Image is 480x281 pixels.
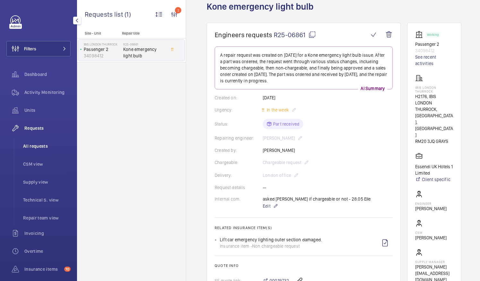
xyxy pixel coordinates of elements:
h1: Kone emergency light bulb [207,1,317,23]
p: [PERSON_NAME] [415,235,447,241]
p: Passenger 2 [415,41,453,47]
p: AI Summary [358,85,387,92]
p: 34098412 [84,53,121,59]
a: Client specific [415,176,453,183]
p: IBIS LONDON THURROCK [84,42,121,46]
p: Supply manager [415,260,453,264]
p: Passenger 2 [84,46,121,53]
span: Engineers requests [215,31,272,39]
p: Engineer [415,202,447,205]
span: Repair team view [23,215,71,221]
p: IBIS LONDON THURROCK [415,86,453,93]
span: Overtime [24,248,71,254]
span: Requests list [85,10,124,18]
h2: R25-06861 [123,42,166,46]
span: 10 [64,267,71,272]
span: Non chargeable request [252,243,300,249]
span: Units [24,107,71,113]
button: Filters [6,41,71,56]
p: Working [427,34,439,36]
span: Requests [24,125,71,131]
p: H2176, IBIS LONDON THURROCK, [GEOGRAPHIC_DATA], [GEOGRAPHIC_DATA] [415,93,453,138]
p: [PERSON_NAME] [415,205,447,212]
p: 34098412 [415,47,453,54]
span: Filters [24,45,36,52]
p: A repair request was created on [DATE] for a Kone emergency light bulb issue. After a part was or... [220,52,387,84]
span: Insurance item - [220,243,252,249]
span: Kone emergency light bulb [123,46,166,59]
span: CSM view [23,161,71,167]
span: Edit [263,203,270,209]
span: Technical S. view [23,197,71,203]
img: elevator.svg [415,31,425,38]
span: Dashboard [24,71,71,78]
span: R25-06861 [274,31,316,39]
h2: Related insurance item(s) [215,226,393,230]
span: Insurance items [24,266,62,272]
p: Repair title [122,31,164,36]
span: Supply view [23,179,71,185]
p: Essendi UK Hotels 1 Limited [415,163,453,176]
span: Activity Monitoring [24,89,71,95]
span: Invoicing [24,230,71,236]
h2: Quote info [215,263,393,268]
p: RM20 3JQ GRAYS [415,138,453,145]
span: All requests [23,143,71,149]
p: Site - Unit [77,31,119,36]
p: CSM [415,231,447,235]
a: See recent activities [415,54,453,67]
